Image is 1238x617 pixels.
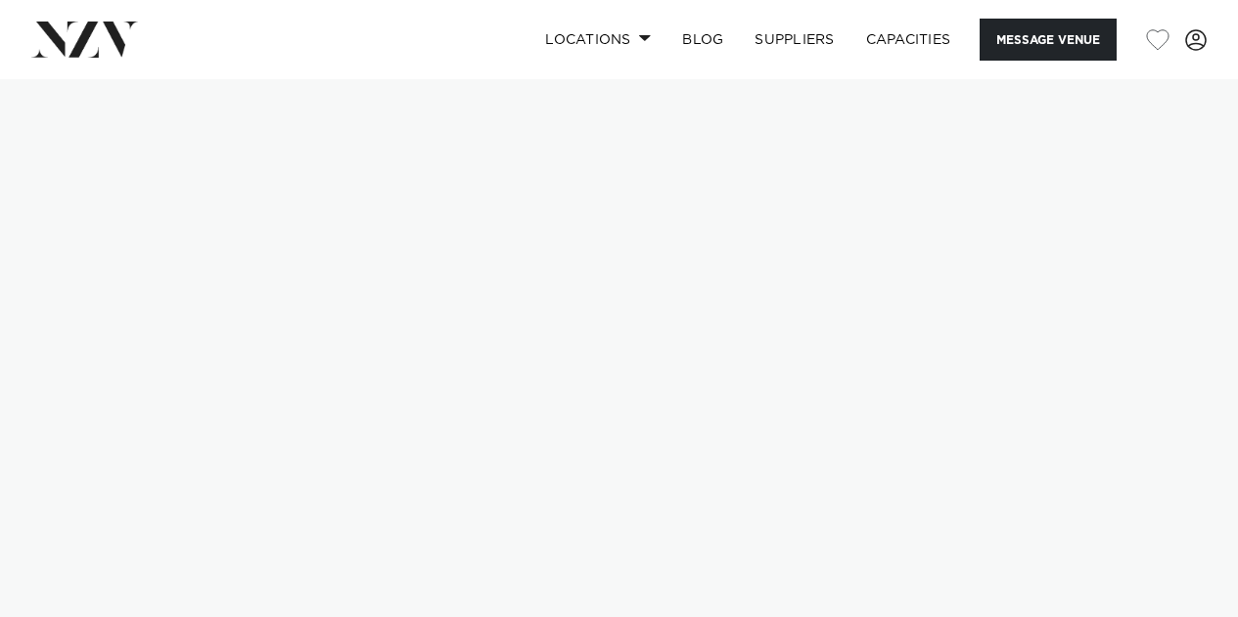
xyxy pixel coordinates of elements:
[31,22,138,57] img: nzv-logo.png
[850,19,967,61] a: Capacities
[666,19,739,61] a: BLOG
[529,19,666,61] a: Locations
[980,19,1117,61] button: Message Venue
[739,19,849,61] a: SUPPLIERS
